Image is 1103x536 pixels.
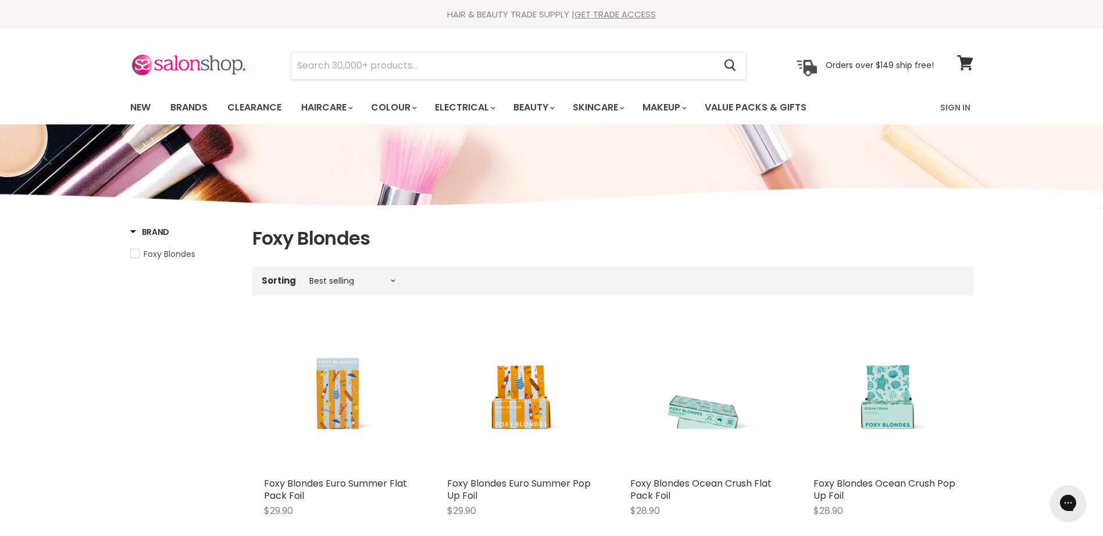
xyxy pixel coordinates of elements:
[262,276,296,285] label: Sorting
[282,323,393,471] img: Foxy Blondes Euro Summer Flat Pack Foil
[630,504,660,517] span: $28.90
[648,323,759,471] img: Foxy Blondes Ocean Crush Flat Pack Foil
[219,95,290,120] a: Clearance
[447,477,591,502] a: Foxy Blondes Euro Summer Pop Up Foil
[465,323,576,471] img: Foxy Blondes Euro Summer Pop Up Foil
[447,323,595,471] a: Foxy Blondes Euro Summer Pop Up Foil
[252,226,973,251] h1: Foxy Blondes
[116,91,988,124] nav: Main
[144,248,195,260] span: Foxy Blondes
[122,95,159,120] a: New
[933,95,977,120] a: Sign In
[130,248,238,260] a: Foxy Blondes
[447,504,476,517] span: $29.90
[264,504,293,517] span: $29.90
[630,323,779,471] a: Foxy Blondes Ocean Crush Flat Pack Foil
[630,477,772,502] a: Foxy Blondes Ocean Crush Flat Pack Foil
[116,9,988,20] div: HAIR & BEAUTY TRADE SUPPLY |
[1045,481,1091,524] iframe: Gorgias live chat messenger
[813,477,955,502] a: Foxy Blondes Ocean Crush Pop Up Foil
[162,95,216,120] a: Brands
[426,95,502,120] a: Electrical
[813,323,962,471] a: Foxy Blondes Ocean Crush Pop Up Foil
[291,52,715,79] input: Search
[574,8,656,20] a: GET TRADE ACCESS
[634,95,694,120] a: Makeup
[826,60,934,70] p: Orders over $149 ship free!
[122,91,874,124] ul: Main menu
[715,52,746,79] button: Search
[292,95,360,120] a: Haircare
[362,95,424,120] a: Colour
[564,95,631,120] a: Skincare
[831,323,943,471] img: Foxy Blondes Ocean Crush Pop Up Foil
[505,95,562,120] a: Beauty
[264,323,412,471] a: Foxy Blondes Euro Summer Flat Pack Foil
[130,226,170,238] h3: Brand
[264,477,407,502] a: Foxy Blondes Euro Summer Flat Pack Foil
[696,95,815,120] a: Value Packs & Gifts
[813,504,843,517] span: $28.90
[291,52,747,80] form: Product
